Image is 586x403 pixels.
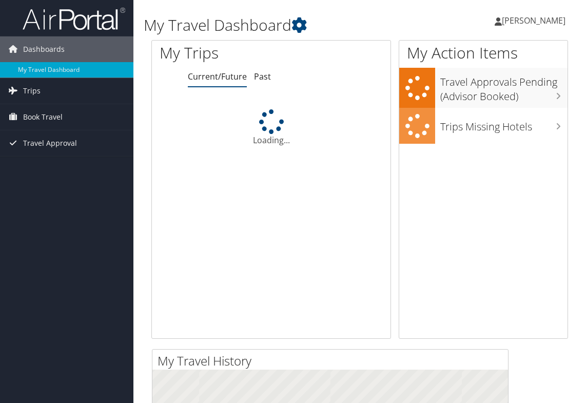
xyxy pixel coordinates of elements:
[144,14,432,36] h1: My Travel Dashboard
[152,109,390,146] div: Loading...
[502,15,565,26] span: [PERSON_NAME]
[440,114,568,134] h3: Trips Missing Hotels
[23,78,41,104] span: Trips
[23,36,65,62] span: Dashboards
[188,71,247,82] a: Current/Future
[23,7,125,31] img: airportal-logo.png
[495,5,576,36] a: [PERSON_NAME]
[399,68,568,107] a: Travel Approvals Pending (Advisor Booked)
[399,108,568,144] a: Trips Missing Hotels
[440,70,568,104] h3: Travel Approvals Pending (Advisor Booked)
[399,42,568,64] h1: My Action Items
[254,71,271,82] a: Past
[158,352,508,370] h2: My Travel History
[23,104,63,130] span: Book Travel
[23,130,77,156] span: Travel Approval
[160,42,283,64] h1: My Trips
